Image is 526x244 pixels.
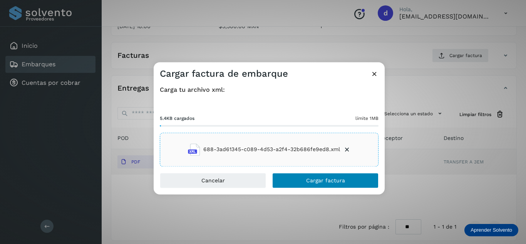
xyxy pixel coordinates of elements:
[306,178,345,183] span: Cargar factura
[464,224,518,236] div: Aprender Solvento
[160,173,266,188] button: Cancelar
[201,178,225,183] span: Cancelar
[203,146,340,154] span: 688-3ad61345-c089-4d53-a2f4-32b686fe9ed8.xml
[160,86,379,93] h4: Carga tu archivo xml:
[160,115,194,122] span: 5.4KB cargados
[471,227,512,233] p: Aprender Solvento
[272,173,379,188] button: Cargar factura
[160,68,288,79] h3: Cargar factura de embarque
[355,115,379,122] span: límite 1MB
